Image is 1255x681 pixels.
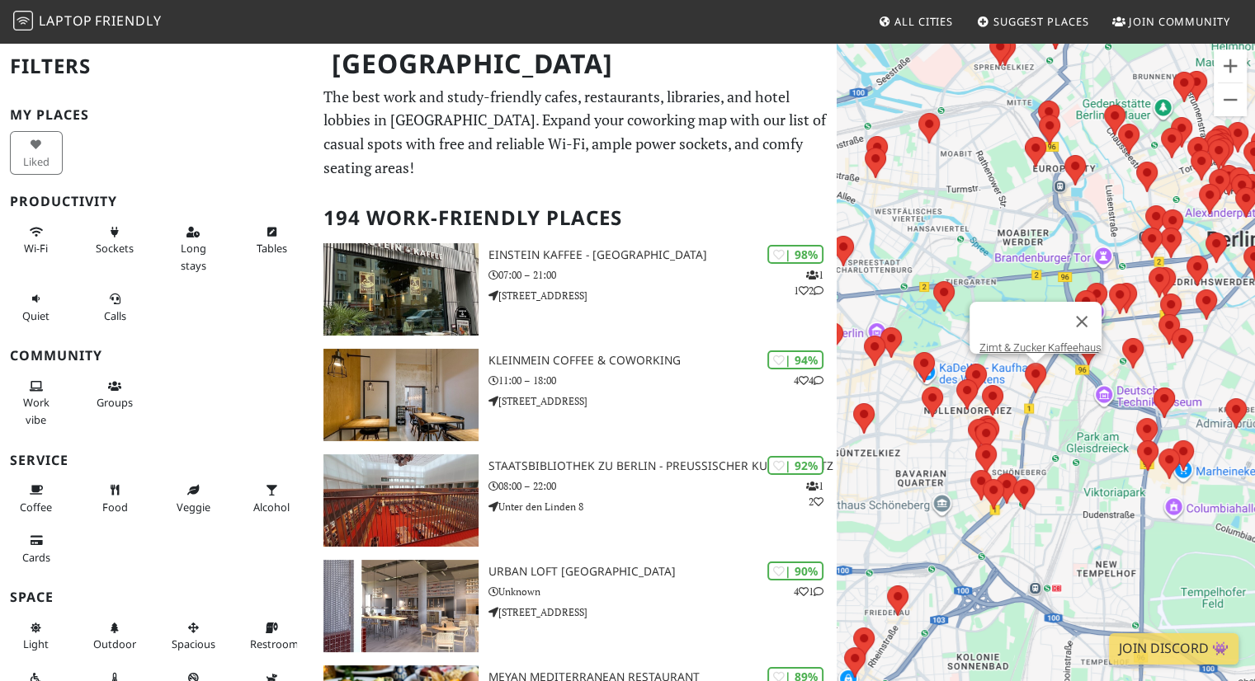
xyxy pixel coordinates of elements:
span: Join Community [1129,14,1230,29]
p: [STREET_ADDRESS] [488,393,837,409]
a: Zimt & Zucker Kaffeehaus [979,341,1102,354]
button: Light [10,614,63,658]
img: Staatsbibliothek zu Berlin - Preußischer Kulturbesitz [323,454,478,547]
button: Food [88,477,141,520]
h3: My Places [10,107,304,123]
h2: 194 Work-Friendly Places [323,193,827,243]
img: Einstein Kaffee - Charlottenburg [323,243,478,336]
button: Close [1062,302,1102,341]
a: URBAN LOFT Berlin | 90% 41 URBAN LOFT [GEOGRAPHIC_DATA] Unknown [STREET_ADDRESS] [314,560,837,652]
h3: Staatsbibliothek zu Berlin - Preußischer Kulturbesitz [488,459,837,473]
span: Veggie [177,500,210,514]
p: [STREET_ADDRESS] [488,604,837,620]
a: LaptopFriendly LaptopFriendly [13,7,162,36]
h3: KleinMein Coffee & Coworking [488,354,837,368]
a: All Cities [871,7,960,36]
h3: Community [10,348,304,364]
p: 07:00 – 21:00 [488,267,837,283]
span: Long stays [181,241,206,272]
button: Zoom out [1214,83,1247,116]
button: Work vibe [10,373,63,433]
a: KleinMein Coffee & Coworking | 94% 44 KleinMein Coffee & Coworking 11:00 – 18:00 [STREET_ADDRESS] [314,349,837,441]
a: Join Community [1106,7,1237,36]
h3: URBAN LOFT [GEOGRAPHIC_DATA] [488,565,837,579]
p: [STREET_ADDRESS] [488,288,837,303]
a: Einstein Kaffee - Charlottenburg | 98% 112 Einstein Kaffee - [GEOGRAPHIC_DATA] 07:00 – 21:00 [STR... [314,243,837,336]
button: Long stays [167,218,219,279]
button: Coffee [10,477,63,520]
p: 4 4 [794,373,823,388]
h2: Filters [10,41,304,92]
a: Suggest Places [970,7,1096,36]
h3: Einstein Kaffee - [GEOGRAPHIC_DATA] [488,248,837,262]
span: Restroom [250,636,299,651]
h1: [GEOGRAPHIC_DATA] [318,41,833,87]
button: Restroom [245,614,298,658]
h3: Space [10,589,304,605]
button: Outdoor [88,614,141,658]
span: Food [102,500,128,514]
div: | 98% [767,245,823,264]
span: Quiet [22,308,50,323]
span: Spacious [172,636,215,651]
span: Outdoor area [93,636,136,651]
p: 11:00 – 18:00 [488,373,837,388]
button: Spacious [167,614,219,658]
p: Unknown [488,584,837,599]
span: Suggest Places [993,14,1089,29]
button: Tables [245,218,298,262]
p: 1 1 2 [794,267,823,298]
p: 4 1 [794,584,823,599]
span: All Cities [894,14,953,29]
div: | 90% [767,561,823,580]
span: Coffee [20,500,52,514]
span: Friendly [95,12,161,30]
h3: Productivity [10,194,304,209]
a: Staatsbibliothek zu Berlin - Preußischer Kulturbesitz | 92% 12 Staatsbibliothek zu Berlin - Preuß... [314,454,837,547]
span: Video/audio calls [104,308,126,323]
button: Wi-Fi [10,218,63,262]
button: Cards [10,527,63,571]
button: Zoom in [1214,49,1247,82]
p: The best work and study-friendly cafes, restaurants, libraries, and hotel lobbies in [GEOGRAPHIC_... [323,85,827,180]
span: Work-friendly tables [257,241,287,256]
p: Unter den Linden 8 [488,499,837,514]
button: Sockets [88,218,141,262]
img: KleinMein Coffee & Coworking [323,349,478,441]
div: | 92% [767,456,823,475]
span: People working [23,395,50,426]
span: Credit cards [22,550,50,565]
div: | 94% [767,350,823,369]
h3: Service [10,453,304,468]
button: Quiet [10,285,63,329]
img: LaptopFriendly [13,11,33,31]
button: Groups [88,373,141,416]
span: Power sockets [96,241,134,256]
span: Stable Wi-Fi [24,241,48,256]
button: Calls [88,285,141,329]
img: URBAN LOFT Berlin [323,560,478,652]
p: 1 2 [806,478,823,510]
span: Natural light [23,636,49,651]
button: Alcohol [245,477,298,520]
span: Alcohol [253,500,290,514]
p: 08:00 – 22:00 [488,478,837,494]
button: Veggie [167,477,219,520]
span: Laptop [39,12,92,30]
span: Group tables [97,395,133,410]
